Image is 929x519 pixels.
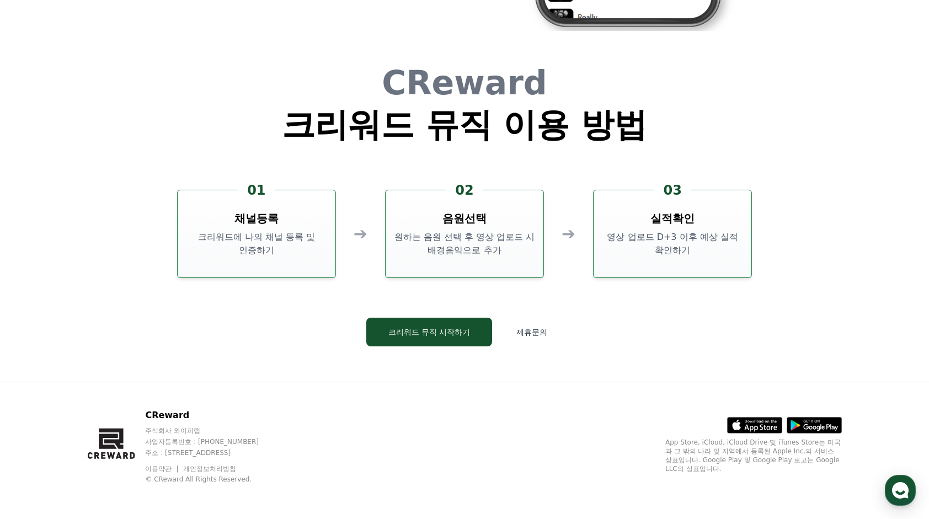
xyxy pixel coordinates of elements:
button: 크리워드 뮤직 시작하기 [366,318,493,346]
a: 홈 [3,350,73,377]
div: 02 [446,181,482,199]
div: 03 [654,181,690,199]
a: 이용약관 [145,465,180,473]
p: © CReward All Rights Reserved. [145,475,280,484]
p: 원하는 음원 선택 후 영상 업로드 시 배경음악으로 추가 [390,231,539,257]
span: 홈 [35,366,41,375]
a: 대화 [73,350,142,377]
span: 대화 [101,367,114,376]
h3: 실적확인 [650,211,695,226]
div: ➔ [354,224,367,244]
div: 01 [238,181,274,199]
p: 영상 업로드 D+3 이후 예상 실적 확인하기 [598,231,747,257]
p: 주식회사 와이피랩 [145,426,280,435]
p: 크리워드에 나의 채널 등록 및 인증하기 [182,231,331,257]
h3: 음원선택 [442,211,487,226]
h3: 채널등록 [234,211,279,226]
a: 개인정보처리방침 [183,465,236,473]
button: 제휴문의 [501,318,563,346]
p: CReward [145,409,280,422]
div: ➔ [562,224,575,244]
p: App Store, iCloud, iCloud Drive 및 iTunes Store는 미국과 그 밖의 나라 및 지역에서 등록된 Apple Inc.의 서비스 상표입니다. Goo... [665,438,842,473]
a: 설정 [142,350,212,377]
span: 설정 [170,366,184,375]
h1: 크리워드 뮤직 이용 방법 [282,108,648,141]
p: 사업자등록번호 : [PHONE_NUMBER] [145,437,280,446]
h1: CReward [282,66,648,99]
p: 주소 : [STREET_ADDRESS] [145,448,280,457]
